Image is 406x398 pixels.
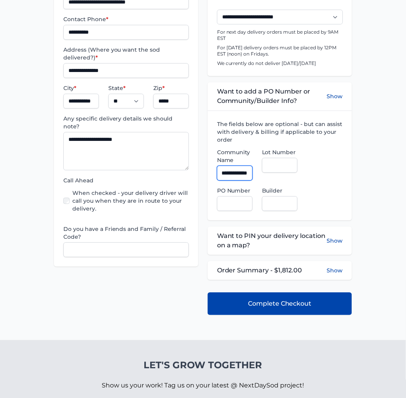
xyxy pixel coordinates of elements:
[63,225,189,241] label: Do you have a Friends and Family / Referral Code?
[327,87,343,106] button: Show
[217,121,343,144] label: The fields below are optional - but can assist with delivery & billing if applicable to your order
[217,266,302,276] span: Order Summary - $1,812.00
[217,61,343,67] p: We currently do not deliver [DATE]/[DATE]
[217,87,327,106] span: Want to add a PO Number or Community/Builder Info?
[63,16,189,23] label: Contact Phone
[217,232,327,250] span: Want to PIN your delivery location on a map?
[63,115,189,131] label: Any specific delivery details we should note?
[217,149,253,164] label: Community Name
[217,45,343,58] p: For [DATE] delivery orders must be placed by 12PM EST (noon) on Fridays.
[63,177,189,185] label: Call Ahead
[262,149,298,157] label: Lot Number
[327,267,343,275] button: Show
[63,85,99,92] label: City
[217,29,343,42] p: For next day delivery orders must be placed by 9AM EST
[248,299,312,309] span: Complete Checkout
[327,232,343,250] button: Show
[217,187,253,195] label: PO Number
[73,189,189,213] label: When checked - your delivery driver will call you when they are in route to your delivery.
[208,293,352,315] button: Complete Checkout
[262,187,298,195] label: Builder
[63,46,189,62] label: Address (Where you want the sod delivered?)
[102,359,304,372] h4: Let's Grow Together
[153,85,189,92] label: Zip
[108,85,144,92] label: State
